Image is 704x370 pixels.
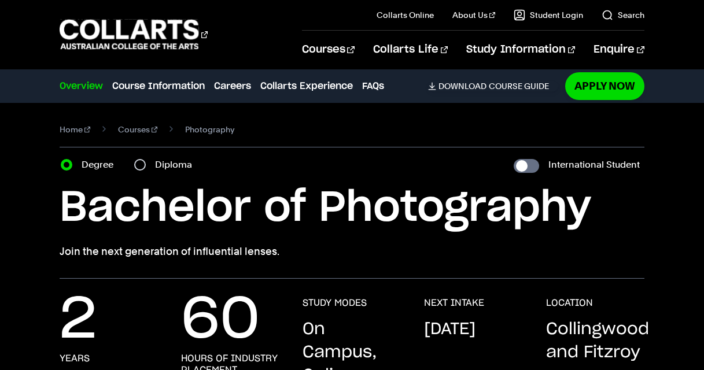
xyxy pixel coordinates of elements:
p: Collingwood and Fitzroy [546,318,649,364]
p: [DATE] [424,318,476,341]
h3: LOCATION [546,297,593,309]
a: Collarts Life [373,31,448,69]
span: Download [438,81,486,91]
a: Apply Now [565,72,644,99]
a: Enquire [594,31,644,69]
label: Degree [82,157,120,173]
a: DownloadCourse Guide [428,81,558,91]
p: 60 [181,297,260,343]
a: Courses [302,31,355,69]
h3: STUDY MODES [303,297,367,309]
div: Go to homepage [60,18,208,51]
a: Course Information [112,79,205,93]
a: Collarts Experience [260,79,353,93]
h3: NEXT INTAKE [424,297,484,309]
a: Search [602,9,644,21]
p: 2 [60,297,97,343]
a: Study Information [466,31,575,69]
a: Collarts Online [377,9,434,21]
a: About Us [452,9,495,21]
a: Student Login [514,9,583,21]
a: Home [60,121,90,138]
a: Careers [214,79,251,93]
a: Overview [60,79,103,93]
span: Photography [185,121,234,138]
label: International Student [548,157,640,173]
label: Diploma [155,157,199,173]
p: Join the next generation of influential lenses. [60,243,644,260]
h3: years [60,353,90,364]
a: Courses [118,121,157,138]
a: FAQs [362,79,384,93]
h1: Bachelor of Photography [60,182,644,234]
